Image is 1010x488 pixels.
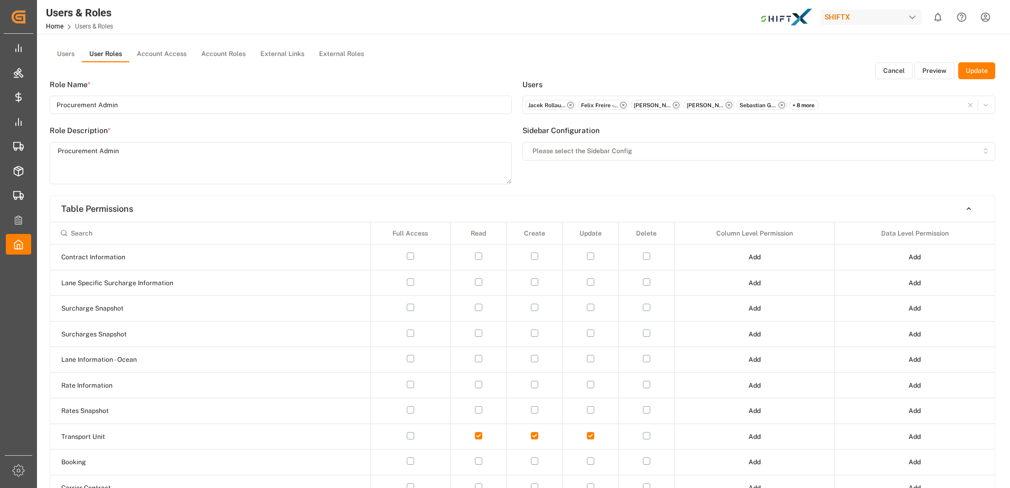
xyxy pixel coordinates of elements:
[46,23,63,30] a: Home
[835,222,995,245] th: Data Level Permission
[522,125,600,136] span: Sidebar Configuration
[789,100,821,110] button: + 8 more
[687,101,724,109] small: [PERSON_NAME] - [PERSON_NAME][EMAIL_ADDRESS][PERSON_NAME][DOMAIN_NAME]
[61,457,246,467] p: Booking
[253,46,312,62] button: External Links
[61,432,246,442] p: Transport Unit
[50,46,82,62] button: Users
[61,381,246,390] p: Rate Information
[581,101,618,109] small: Felix Freire - [EMAIL_ADDRESS][PERSON_NAME][DOMAIN_NAME]
[741,300,768,317] button: Add
[740,101,777,109] small: Sebastian Gastecki - [EMAIL_ADDRESS][PERSON_NAME][DOMAIN_NAME]
[789,100,819,110] div: + 8 more
[901,377,928,394] button: Add
[392,229,428,237] span: Full Access
[55,224,366,242] input: Search
[914,62,955,79] button: Preview
[129,46,194,62] button: Account Access
[50,79,88,90] span: Role Name
[532,146,632,156] span: Please select the Sidebar Config
[901,351,928,368] button: Add
[82,46,129,62] button: User Roles
[958,62,995,79] button: Update
[741,351,768,368] button: Add
[741,402,768,419] button: Add
[820,10,922,25] div: SHIFTX
[820,7,926,27] button: SHIFTX
[950,5,974,29] button: Help Center
[61,304,246,313] p: Surcharge Snapshot
[901,249,928,266] button: Add
[46,5,113,21] div: Users & Roles
[926,5,950,29] button: show 0 new notifications
[741,326,768,343] button: Add
[61,330,246,339] p: Surcharges Snapshot
[50,142,512,184] textarea: Procurement Admin
[619,222,675,245] th: Delete
[312,46,371,62] button: External Roles
[194,46,253,62] button: Account Roles
[563,222,619,245] th: Update
[634,101,671,109] small: [PERSON_NAME] - [PERSON_NAME][EMAIL_ADDRESS][DOMAIN_NAME]
[741,377,768,394] button: Add
[528,101,565,109] small: Jacek Rollauer - [EMAIL_ADDRESS][PERSON_NAME][DOMAIN_NAME]
[522,79,543,90] span: Users
[451,222,507,245] th: Read
[522,96,995,114] button: Jacek Rollauer - [EMAIL_ADDRESS][PERSON_NAME][DOMAIN_NAME]Felix Freire - [EMAIL_ADDRESS][PERSON_N...
[875,62,913,79] button: Cancel
[61,355,246,364] p: Lane Information - Ocean
[61,278,246,288] p: Lane Specific Surcharge Information
[901,402,928,419] button: Add
[741,454,768,471] button: Add
[675,222,835,245] th: Column Level Permission
[760,8,813,26] img: Bildschirmfoto%202024-11-13%20um%2009.31.44.png_1731487080.png
[61,406,246,416] p: Rates Snapshot
[741,275,768,292] button: Add
[901,454,928,471] button: Add
[901,428,928,445] button: Add
[50,125,108,136] span: Role Description
[901,300,928,317] button: Add
[901,326,928,343] button: Add
[741,428,768,445] button: Add
[507,222,563,245] th: Create
[741,249,768,266] button: Add
[61,252,246,262] p: Contract Information
[50,200,995,218] button: Table Permissions
[50,96,512,114] input: Role Name
[901,275,928,292] button: Add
